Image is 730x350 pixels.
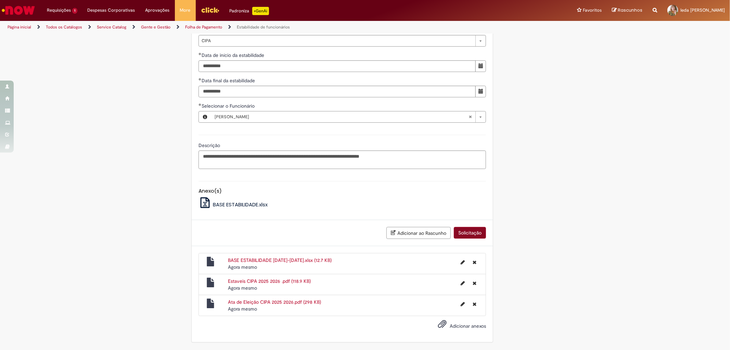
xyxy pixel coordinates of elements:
[198,86,476,97] input: Data final da estabilidade 30 September 2027 Thursday
[198,60,476,72] input: Data de início da estabilidade 10 October 2025 Friday
[215,111,469,122] span: [PERSON_NAME]
[199,111,211,122] button: Selecionar o Funcionário, Visualizar este registro Paulo Cesar Papa
[618,7,642,13] span: Rascunhos
[465,111,475,122] abbr: Limpar campo Selecionar o Funcionário
[198,103,202,106] span: Obrigatório Preenchido
[185,24,222,30] a: Folha de Pagamento
[5,21,482,34] ul: Trilhas de página
[237,24,290,30] a: Estabilidade de funcionários
[228,264,257,270] span: Agora mesmo
[198,188,486,194] h5: Anexo(s)
[386,227,451,239] button: Adicionar ao Rascunho
[228,278,311,284] a: Estaveis CIPA 2025 2026 .pdf (118.9 KB)
[202,52,266,58] span: Data de início da estabilidade
[198,150,486,169] textarea: Descrição
[201,5,219,15] img: click_logo_yellow_360x200.png
[612,7,642,14] a: Rascunhos
[228,257,332,263] a: BASE ESTABILIDADE [DATE]-[DATE].xlsx (12.7 KB)
[583,7,602,14] span: Favoritos
[180,7,191,14] span: More
[228,285,257,291] time: 28/08/2025 09:46:45
[469,257,481,268] button: Excluir BASE ESTABILIDADE 2025-2026.xlsx
[454,227,486,239] button: Solicitação
[450,323,486,329] span: Adicionar anexos
[8,24,31,30] a: Página inicial
[228,306,257,312] span: Agora mesmo
[469,278,481,289] button: Excluir Estaveis CIPA 2025 2026 .pdf
[198,201,268,208] a: BASE ESTABILIDADE.xlsx
[469,299,481,310] button: Excluir Ata de Eleição CIPA 2025 2026.pdf
[145,7,170,14] span: Aprovações
[198,52,202,55] span: Obrigatório Preenchido
[457,299,469,310] button: Editar nome de arquivo Ata de Eleição CIPA 2025 2026.pdf
[1,3,36,17] img: ServiceNow
[457,278,469,289] button: Editar nome de arquivo Estaveis CIPA 2025 2026 .pdf
[47,7,71,14] span: Requisições
[230,7,269,15] div: Padroniza
[198,78,202,81] span: Obrigatório Preenchido
[198,142,221,148] span: Descrição
[97,24,126,30] a: Service Catalog
[228,264,257,270] time: 28/08/2025 09:46:45
[228,306,257,312] time: 28/08/2025 09:46:44
[141,24,170,30] a: Gente e Gestão
[457,257,469,268] button: Editar nome de arquivo BASE ESTABILIDADE 2025-2026.xlsx
[202,77,256,84] span: Data final da estabilidade
[213,201,268,208] span: BASE ESTABILIDADE.xlsx
[228,299,321,305] a: Ata de Eleição CIPA 2025 2026.pdf (298 KB)
[228,285,257,291] span: Agora mesmo
[46,24,82,30] a: Todos os Catálogos
[475,86,486,97] button: Mostrar calendário para Data final da estabilidade
[475,60,486,72] button: Mostrar calendário para Data de início da estabilidade
[211,111,486,122] a: [PERSON_NAME]Limpar campo Selecionar o Funcionário
[252,7,269,15] p: +GenAi
[680,7,725,13] span: Ieda [PERSON_NAME]
[88,7,135,14] span: Despesas Corporativas
[436,318,448,334] button: Adicionar anexos
[72,8,77,14] span: 1
[202,103,256,109] span: Necessários - Selecionar o Funcionário
[202,35,472,46] span: CIPA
